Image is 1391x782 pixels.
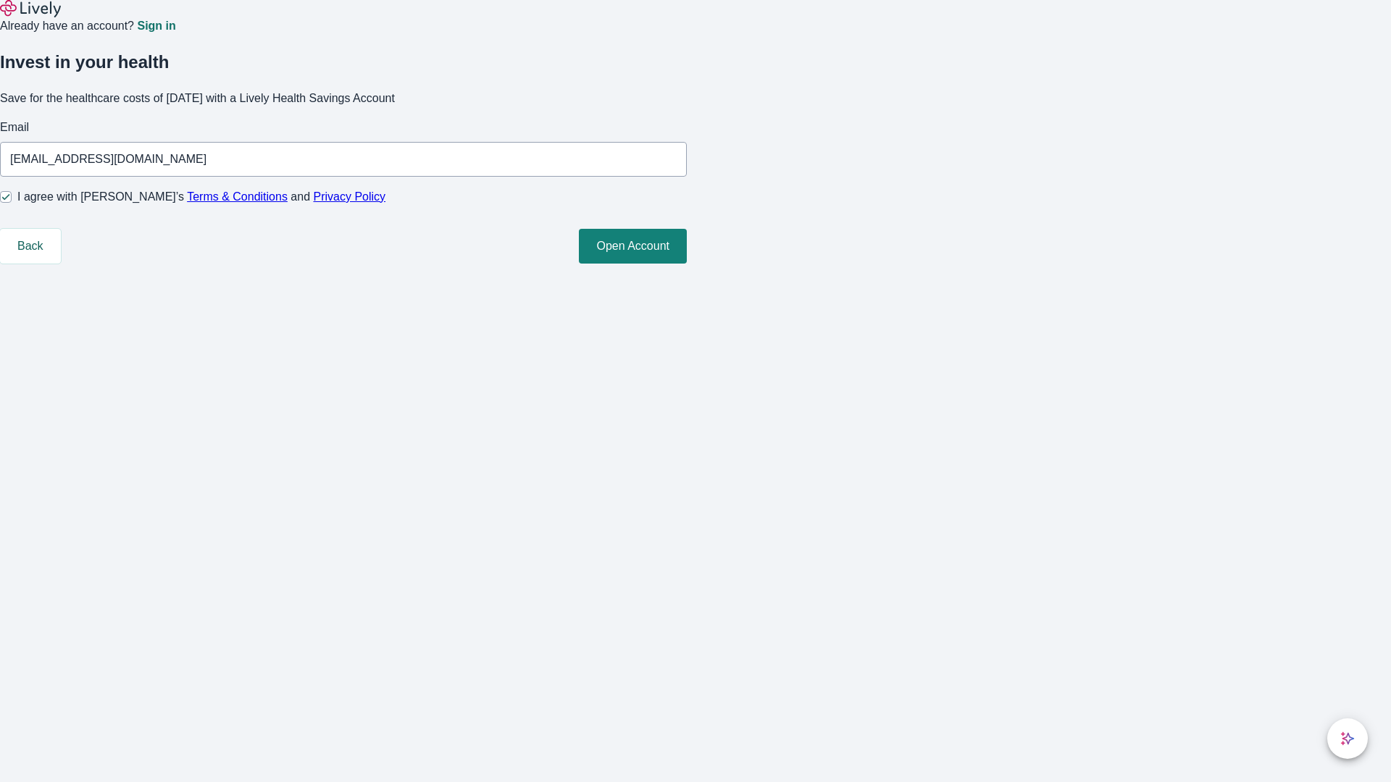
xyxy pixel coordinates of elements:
a: Sign in [137,20,175,32]
a: Privacy Policy [314,190,386,203]
button: chat [1327,718,1368,759]
a: Terms & Conditions [187,190,288,203]
span: I agree with [PERSON_NAME]’s and [17,188,385,206]
svg: Lively AI Assistant [1340,731,1355,746]
button: Open Account [579,229,687,264]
